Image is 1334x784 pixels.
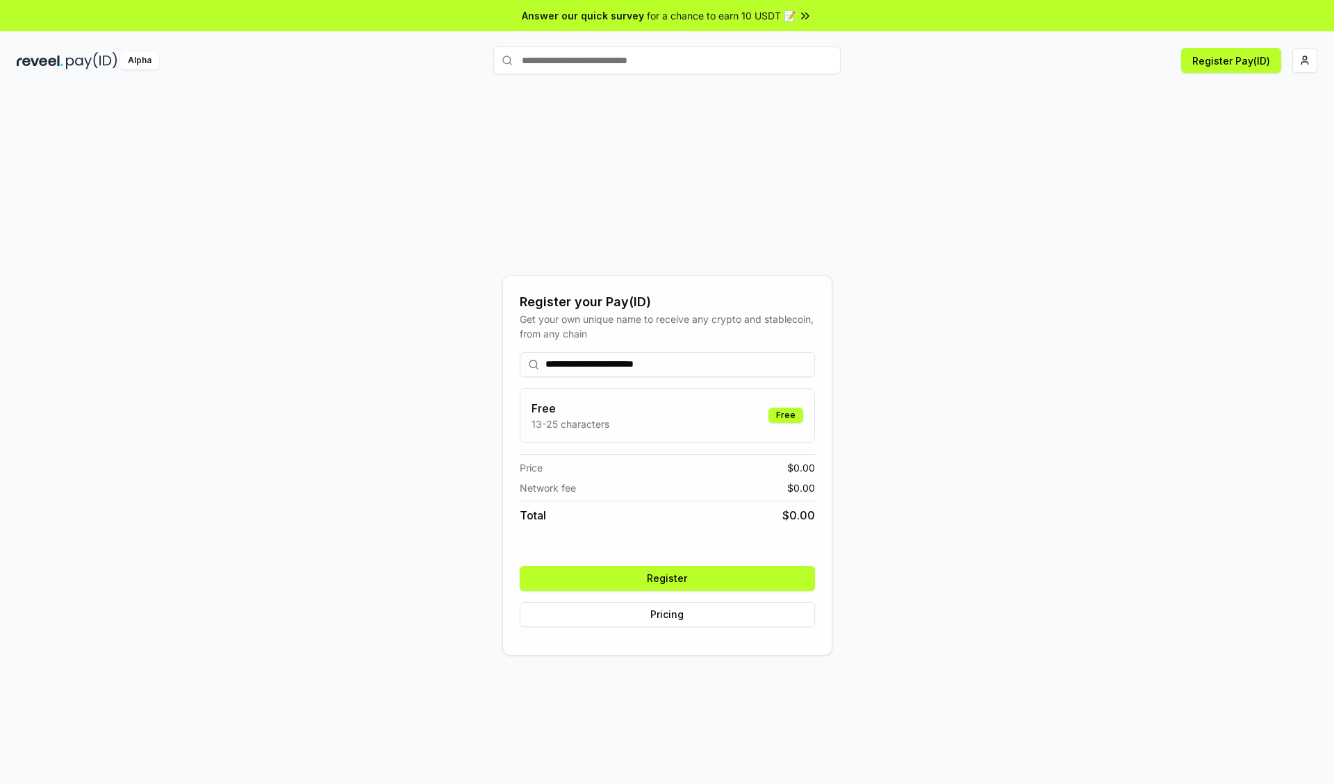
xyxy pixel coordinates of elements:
[66,52,117,69] img: pay_id
[120,52,159,69] div: Alpha
[647,8,796,23] span: for a chance to earn 10 USDT 📝
[787,460,815,475] span: $ 0.00
[782,507,815,524] span: $ 0.00
[520,566,815,591] button: Register
[520,602,815,627] button: Pricing
[522,8,644,23] span: Answer our quick survey
[520,507,546,524] span: Total
[520,292,815,312] div: Register your Pay(ID)
[520,481,576,495] span: Network fee
[532,417,609,431] p: 13-25 characters
[17,52,63,69] img: reveel_dark
[520,312,815,341] div: Get your own unique name to receive any crypto and stablecoin, from any chain
[520,460,543,475] span: Price
[532,400,609,417] h3: Free
[768,408,803,423] div: Free
[787,481,815,495] span: $ 0.00
[1181,48,1281,73] button: Register Pay(ID)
